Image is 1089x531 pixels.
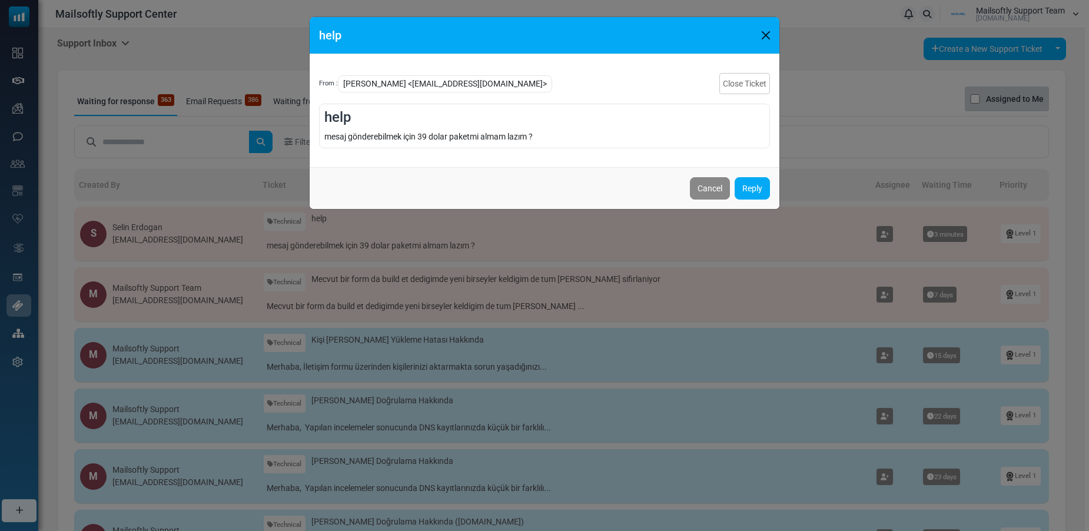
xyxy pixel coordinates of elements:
[319,79,338,89] span: From :
[735,177,770,200] a: Reply
[690,177,730,200] button: Cancel
[324,109,765,126] h4: help
[324,131,765,143] div: mesaj gönderebilmek için 39 dolar paketmi almam lazım ?
[719,73,770,94] a: Close Ticket
[338,75,552,92] span: [PERSON_NAME] <[EMAIL_ADDRESS][DOMAIN_NAME]>
[757,26,775,44] button: Close
[319,26,341,44] h5: help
